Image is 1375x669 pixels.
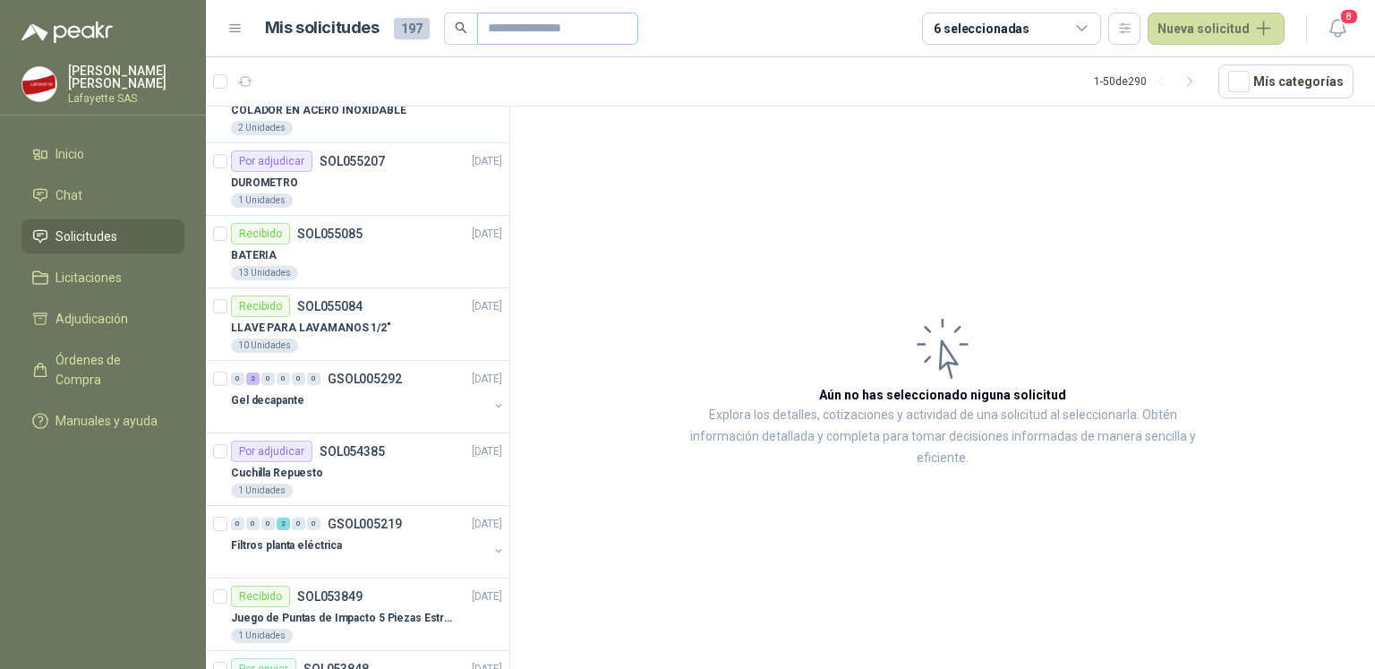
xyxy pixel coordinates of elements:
[22,67,56,101] img: Company Logo
[231,586,290,607] div: Recibido
[472,371,502,388] p: [DATE]
[21,404,184,438] a: Manuales y ayuda
[394,18,430,39] span: 197
[231,518,244,530] div: 0
[231,223,290,244] div: Recibido
[231,629,293,643] div: 1 Unidades
[231,296,290,317] div: Recibido
[231,484,293,498] div: 1 Unidades
[231,610,454,627] p: Juego de Puntas de Impacto 5 Piezas Estrella PH2 de 2'' Zanco 1/4'' Truper
[472,226,502,243] p: [DATE]
[231,465,323,482] p: Cuchilla Repuesto
[231,121,293,135] div: 2 Unidades
[206,71,509,143] a: Por enviarSOL055215[DATE] COLADOR EN ACERO INOXIDABLE2 Unidades
[1321,13,1354,45] button: 8
[297,300,363,313] p: SOL055084
[472,588,502,605] p: [DATE]
[1218,64,1354,99] button: Mís categorías
[56,227,117,246] span: Solicitudes
[934,19,1029,39] div: 6 seleccionadas
[68,93,184,104] p: Lafayette SAS
[231,537,342,554] p: Filtros planta eléctrica
[472,298,502,315] p: [DATE]
[231,320,391,337] p: LLAVE PARA LAVAMANOS 1/2"
[21,21,113,43] img: Logo peakr
[56,185,82,205] span: Chat
[56,309,128,329] span: Adjudicación
[231,150,312,172] div: Por adjudicar
[206,288,509,361] a: RecibidoSOL055084[DATE] LLAVE PARA LAVAMANOS 1/2"10 Unidades
[689,405,1196,469] p: Explora los detalles, cotizaciones y actividad de una solicitud al seleccionarla. Obtén informaci...
[21,178,184,212] a: Chat
[206,143,509,216] a: Por adjudicarSOL055207[DATE] DUROMETRO1 Unidades
[307,373,320,385] div: 0
[320,155,385,167] p: SOL055207
[261,373,275,385] div: 0
[819,385,1066,405] h3: Aún no has seleccionado niguna solicitud
[21,302,184,336] a: Adjudicación
[21,343,184,397] a: Órdenes de Compra
[68,64,184,90] p: [PERSON_NAME] [PERSON_NAME]
[56,350,167,390] span: Órdenes de Compra
[328,373,402,385] p: GSOL005292
[261,518,275,530] div: 0
[231,373,244,385] div: 0
[472,153,502,170] p: [DATE]
[231,193,293,208] div: 1 Unidades
[472,443,502,460] p: [DATE]
[1094,67,1204,96] div: 1 - 50 de 290
[320,445,385,458] p: SOL054385
[231,247,277,264] p: BATERIA
[472,516,502,533] p: [DATE]
[246,518,260,530] div: 0
[56,144,84,164] span: Inicio
[297,590,363,603] p: SOL053849
[21,137,184,171] a: Inicio
[21,261,184,295] a: Licitaciones
[231,392,303,409] p: Gel decapante
[231,175,298,192] p: DUROMETRO
[277,518,290,530] div: 2
[328,518,402,530] p: GSOL005219
[206,579,509,651] a: RecibidoSOL053849[DATE] Juego de Puntas de Impacto 5 Piezas Estrella PH2 de 2'' Zanco 1/4'' Trupe...
[206,433,509,506] a: Por adjudicarSOL054385[DATE] Cuchilla Repuesto1 Unidades
[231,339,298,353] div: 10 Unidades
[265,15,380,41] h1: Mis solicitudes
[231,266,298,280] div: 13 Unidades
[1148,13,1285,45] button: Nueva solicitud
[292,518,305,530] div: 0
[455,21,467,34] span: search
[56,411,158,431] span: Manuales y ayuda
[231,441,312,462] div: Por adjudicar
[231,513,506,570] a: 0 0 0 2 0 0 GSOL005219[DATE] Filtros planta eléctrica
[277,373,290,385] div: 0
[292,373,305,385] div: 0
[231,102,406,119] p: COLADOR EN ACERO INOXIDABLE
[21,219,184,253] a: Solicitudes
[56,268,122,287] span: Licitaciones
[231,368,506,425] a: 0 2 0 0 0 0 GSOL005292[DATE] Gel decapante
[297,227,363,240] p: SOL055085
[206,216,509,288] a: RecibidoSOL055085[DATE] BATERIA13 Unidades
[246,373,260,385] div: 2
[307,518,320,530] div: 0
[1339,8,1359,25] span: 8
